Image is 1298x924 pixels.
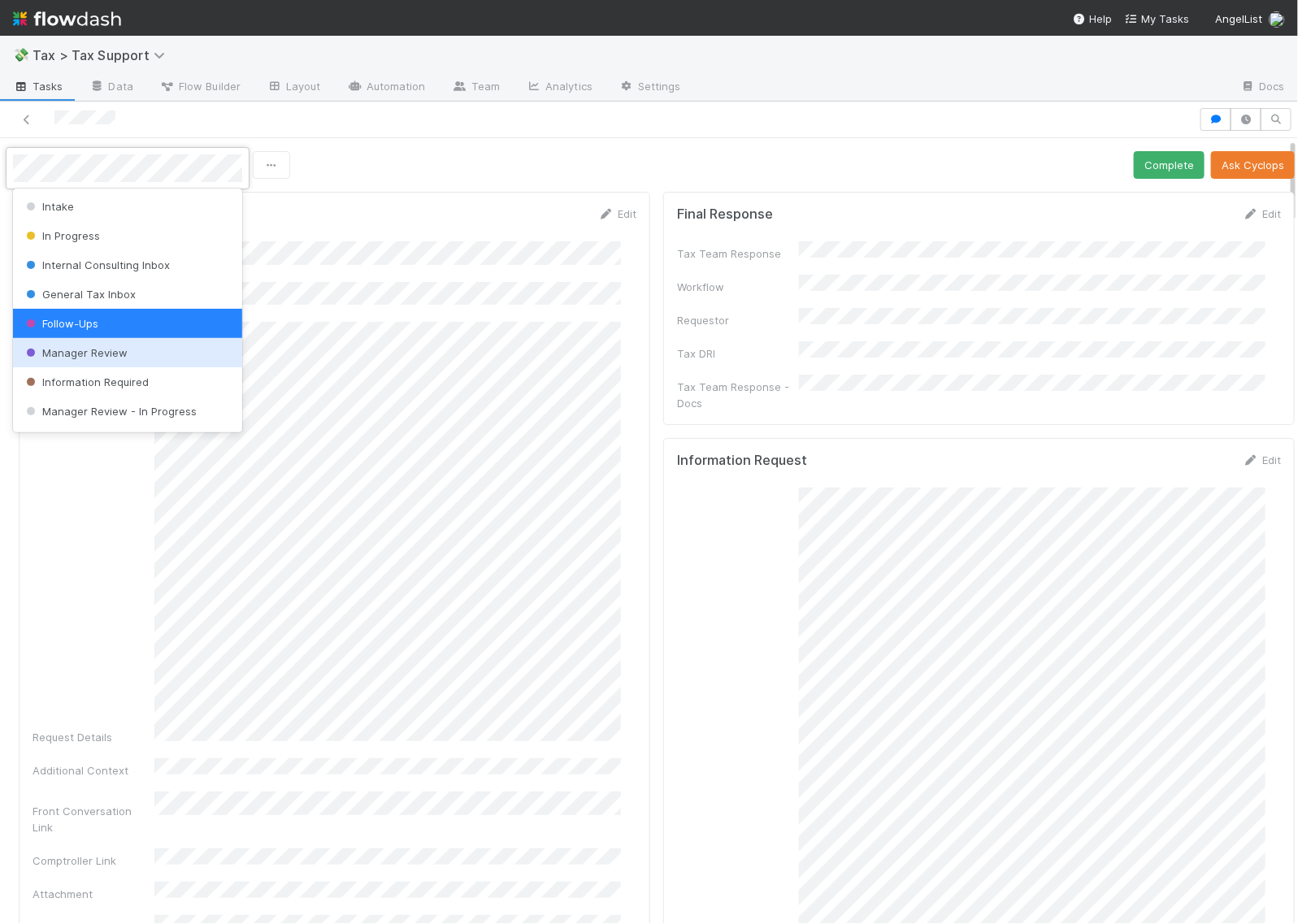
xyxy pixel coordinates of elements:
[23,346,128,359] span: Manager Review
[23,405,197,418] span: Manager Review - In Progress
[23,288,136,301] span: General Tax Inbox
[23,200,74,213] span: Intake
[23,229,100,242] span: In Progress
[23,375,149,388] span: Information Required
[23,317,98,330] span: Follow-Ups
[23,258,170,271] span: Internal Consulting Inbox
